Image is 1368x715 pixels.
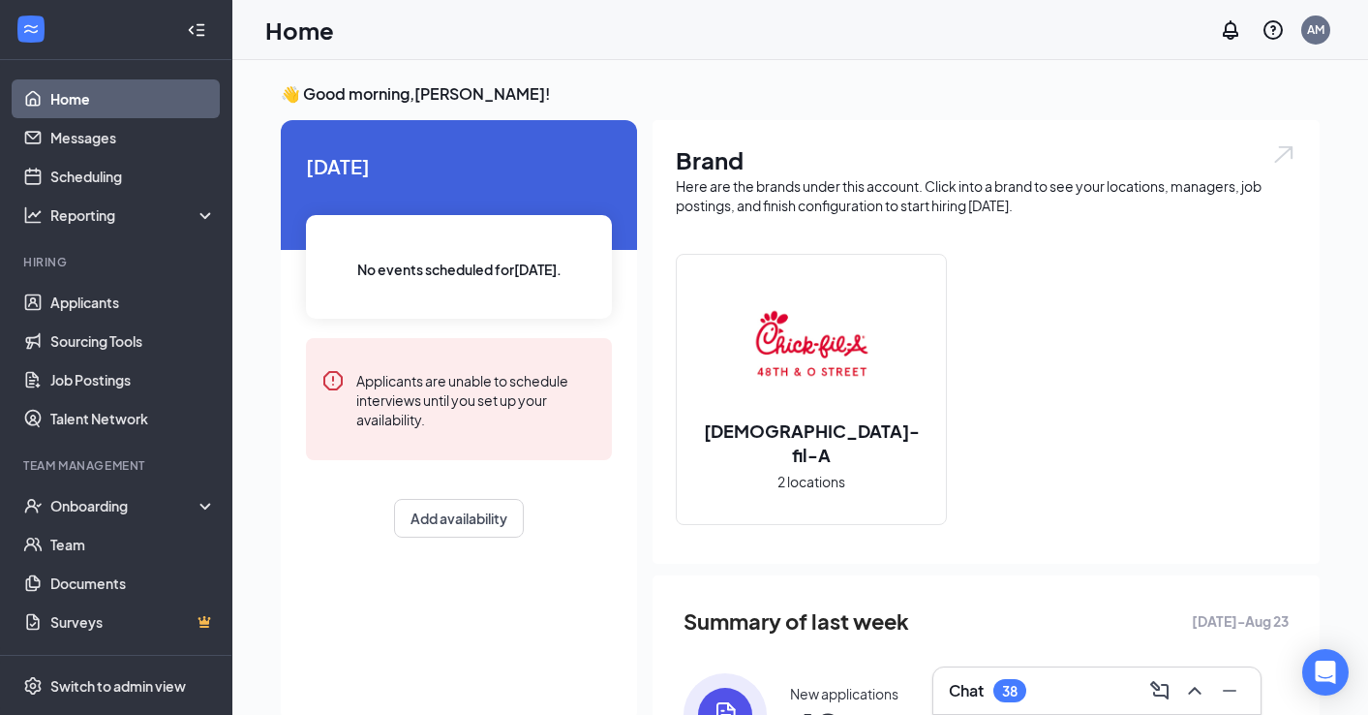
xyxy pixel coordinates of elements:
div: Open Intercom Messenger [1302,649,1349,696]
a: Applicants [50,283,216,322]
svg: Collapse [187,20,206,40]
div: Here are the brands under this account. Click into a brand to see your locations, managers, job p... [676,176,1296,215]
img: open.6027fd2a22e1237b5b06.svg [1271,143,1296,166]
svg: Minimize [1218,679,1241,702]
img: Chick-fil-A [749,287,873,411]
svg: WorkstreamLogo [21,19,41,39]
div: Switch to admin view [50,676,186,696]
a: Team [50,525,216,564]
a: Home [50,79,216,118]
svg: QuestionInfo [1262,18,1285,42]
a: Messages [50,118,216,157]
div: Reporting [50,205,217,225]
h3: 👋 Good morning, [PERSON_NAME] ! [281,83,1320,105]
span: 2 locations [777,471,845,492]
a: Sourcing Tools [50,322,216,360]
h2: [DEMOGRAPHIC_DATA]-fil-A [677,419,946,467]
div: New applications [790,684,898,703]
h1: Brand [676,143,1296,176]
div: AM [1307,21,1324,38]
span: [DATE] [306,151,612,181]
div: Hiring [23,254,212,270]
span: [DATE] - Aug 23 [1192,610,1289,632]
svg: Notifications [1219,18,1242,42]
svg: Analysis [23,205,43,225]
a: Documents [50,564,216,603]
div: Team Management [23,457,212,474]
div: Onboarding [50,496,199,515]
h3: Chat [949,680,984,701]
svg: Settings [23,676,43,696]
h1: Home [265,14,334,47]
button: Minimize [1214,675,1245,706]
span: No events scheduled for [DATE] . [357,259,562,280]
a: SurveysCrown [50,603,216,641]
div: 38 [1002,683,1018,699]
button: ChevronUp [1179,675,1210,706]
button: ComposeMessage [1144,675,1175,706]
div: Applicants are unable to schedule interviews until you set up your availability. [356,369,596,429]
svg: Error [321,369,345,392]
svg: ComposeMessage [1148,679,1171,702]
a: Talent Network [50,399,216,438]
a: Scheduling [50,157,216,196]
svg: UserCheck [23,496,43,515]
svg: ChevronUp [1183,679,1206,702]
span: Summary of last week [684,605,909,638]
button: Add availability [394,499,524,538]
a: Job Postings [50,360,216,399]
